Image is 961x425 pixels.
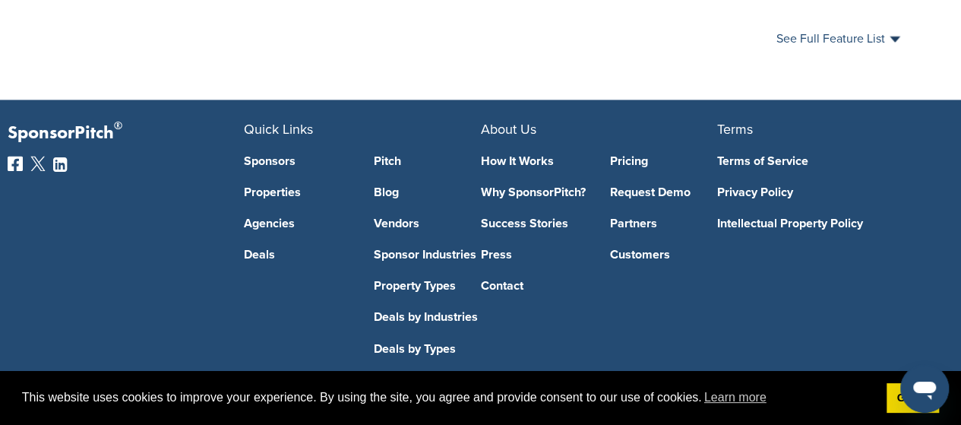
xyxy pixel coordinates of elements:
[374,217,481,230] a: Vendors
[374,280,481,292] a: Property Types
[374,342,481,354] a: Deals by Types
[8,156,23,171] img: Facebook
[717,217,931,230] a: Intellectual Property Policy
[244,249,351,261] a: Deals
[114,116,122,135] span: ®
[610,217,717,230] a: Partners
[244,186,351,198] a: Properties
[244,217,351,230] a: Agencies
[610,186,717,198] a: Request Demo
[22,386,874,409] span: This website uses cookies to improve your experience. By using the site, you agree and provide co...
[374,311,481,323] a: Deals by Industries
[244,121,313,138] span: Quick Links
[8,122,244,144] p: SponsorPitch
[481,217,588,230] a: Success Stories
[481,280,588,292] a: Contact
[702,386,769,409] a: learn more about cookies
[374,186,481,198] a: Blog
[481,249,588,261] a: Press
[481,155,588,167] a: How It Works
[481,121,536,138] span: About Us
[900,364,949,413] iframe: Button to launch messaging window
[244,155,351,167] a: Sponsors
[717,155,931,167] a: Terms of Service
[717,121,753,138] span: Terms
[30,156,46,171] img: Twitter
[887,383,939,414] a: dismiss cookie message
[481,186,588,198] a: Why SponsorPitch?
[776,33,900,45] a: See Full Feature List
[717,186,931,198] a: Privacy Policy
[610,155,717,167] a: Pricing
[610,249,717,261] a: Customers
[374,249,481,261] a: Sponsor Industries
[374,155,481,167] a: Pitch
